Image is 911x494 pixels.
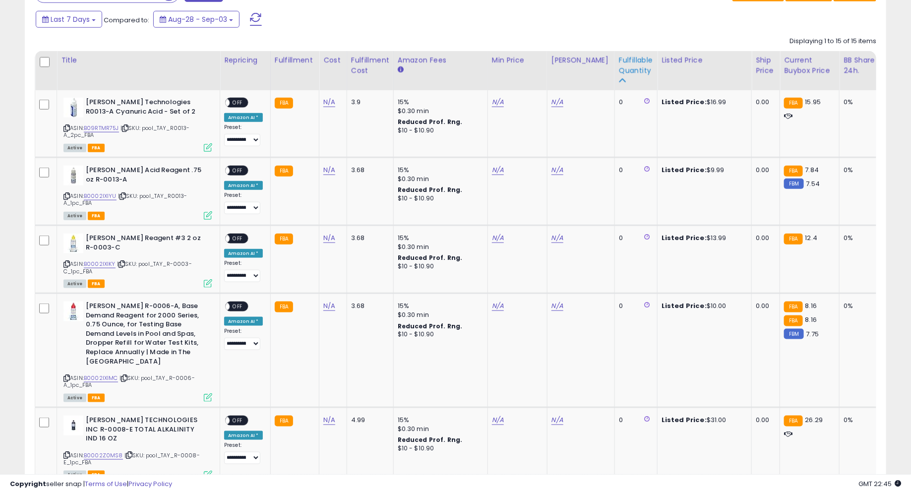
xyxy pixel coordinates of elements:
a: N/A [492,165,504,175]
div: 0 [619,98,650,107]
div: Repricing [224,55,266,65]
div: 15% [398,416,480,425]
b: Listed Price: [662,301,707,310]
div: 0% [844,302,876,310]
img: 41unKEhXZ0L._SL40_.jpg [63,302,83,321]
a: N/A [323,165,335,175]
div: $0.30 min [398,243,480,251]
small: FBM [784,179,803,189]
b: Listed Price: [662,97,707,107]
div: Amazon Fees [398,55,484,65]
a: N/A [551,301,563,311]
span: Last 7 Days [51,14,90,24]
span: OFF [230,417,245,425]
div: $10 - $10.90 [398,330,480,339]
div: ASIN: [63,416,212,478]
span: Aug-28 - Sep-03 [168,14,227,24]
div: 0% [844,416,876,425]
a: N/A [551,415,563,425]
button: Last 7 Days [36,11,102,28]
div: Cost [323,55,343,65]
div: ASIN: [63,166,212,219]
div: 0 [619,302,650,310]
span: 8.16 [805,315,817,324]
span: All listings currently available for purchase on Amazon [63,212,86,220]
span: 7.75 [806,329,819,339]
div: Ship Price [756,55,776,76]
img: 418Cdpe324L._SL40_.jpg [63,234,83,253]
div: $10 - $10.90 [398,444,480,453]
b: [PERSON_NAME] Technologies R0013-A Cyanuric Acid - Set of 2 [86,98,206,119]
a: N/A [323,97,335,107]
div: 15% [398,166,480,175]
span: FBA [88,394,105,402]
div: $13.99 [662,234,744,243]
span: OFF [230,167,245,175]
div: seller snap | | [10,480,172,489]
a: B09RTMR75J [84,124,119,132]
div: $0.30 min [398,107,480,116]
span: | SKU: pool_TAY_R-0008-E_1pc_FBA [63,451,200,466]
a: Privacy Policy [128,479,172,489]
span: All listings currently available for purchase on Amazon [63,144,86,152]
b: Listed Price: [662,165,707,175]
small: FBA [275,416,293,427]
span: 2025-09-11 22:45 GMT [858,479,901,489]
span: | SKU: pool_TAY_R-0003-C_1pc_FBA [63,260,192,275]
a: N/A [492,301,504,311]
small: FBA [784,416,802,427]
b: Reduced Prof. Rng. [398,118,463,126]
small: FBA [275,302,293,312]
small: FBA [784,234,802,245]
div: Preset: [224,328,263,350]
b: [PERSON_NAME] R-0006-A, Base Demand Reagent for 2000 Series, 0.75 Ounce, for Testing Base Demand ... [86,302,206,369]
div: ASIN: [63,234,212,287]
a: N/A [492,415,504,425]
div: Fulfillment [275,55,315,65]
div: 0 [619,166,650,175]
div: 0.00 [756,234,772,243]
span: All listings currently available for purchase on Amazon [63,394,86,402]
div: $16.99 [662,98,744,107]
div: 0.00 [756,416,772,425]
small: FBA [784,315,802,326]
b: Reduced Prof. Rng. [398,322,463,330]
div: 0.00 [756,166,772,175]
div: $31.00 [662,416,744,425]
span: OFF [230,235,245,243]
span: FBA [88,280,105,288]
b: [PERSON_NAME] TECHNOLOGIES INC R-0008-E TOTAL ALKALINITY IND 16 OZ [86,416,206,446]
div: $10 - $10.90 [398,126,480,135]
div: Amazon AI * [224,431,263,440]
div: Amazon AI * [224,249,263,258]
a: B0002IXIYU [84,192,117,200]
img: 41oUH3X-99L._SL40_.jpg [63,98,83,118]
small: FBA [275,98,293,109]
div: 0% [844,98,876,107]
a: N/A [551,233,563,243]
span: FBA [88,212,105,220]
small: FBA [784,166,802,177]
strong: Copyright [10,479,46,489]
div: ASIN: [63,98,212,151]
div: $0.30 min [398,310,480,319]
b: Listed Price: [662,233,707,243]
div: Title [61,55,216,65]
b: Reduced Prof. Rng. [398,435,463,444]
a: B0002IXIMC [84,374,118,382]
div: 3.9 [351,98,386,107]
small: FBA [784,98,802,109]
div: $10.00 [662,302,744,310]
a: B0002Z0MS8 [84,451,123,460]
b: [PERSON_NAME] Reagent #3 2 oz R-0003-C [86,234,206,254]
div: Amazon AI * [224,181,263,190]
div: 15% [398,98,480,107]
small: FBA [275,234,293,245]
div: 15% [398,234,480,243]
div: Fulfillment Cost [351,55,389,76]
span: OFF [230,303,245,311]
div: 0 [619,234,650,243]
span: All listings currently available for purchase on Amazon [63,280,86,288]
small: FBA [784,302,802,312]
a: N/A [551,165,563,175]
